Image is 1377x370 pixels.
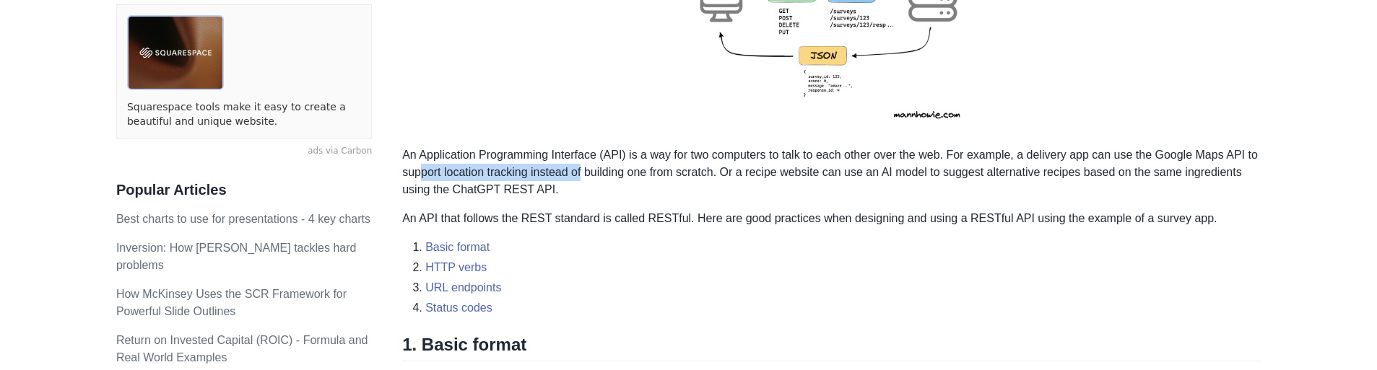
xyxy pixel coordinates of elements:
img: ads via Carbon [127,15,224,90]
a: URL endpoints [425,281,501,294]
a: Best charts to use for presentations - 4 key charts [116,213,370,225]
a: How McKinsey Uses the SCR Framework for Powerful Slide Outlines [116,288,347,317]
h3: Popular Articles [116,181,372,199]
a: Status codes [425,301,492,314]
a: Basic format [425,241,490,253]
h2: 1. Basic format [402,334,1261,361]
a: ads via Carbon [116,145,372,158]
a: HTTP verbs [425,261,487,273]
a: Squarespace tools make it easy to create a beautiful and unique website. [127,100,361,128]
p: An Application Programming Interface (API) is a way for two computers to talk to each other over ... [402,146,1261,198]
a: Return on Invested Capital (ROIC) - Formula and Real World Examples [116,334,368,364]
a: Inversion: How [PERSON_NAME] tackles hard problems [116,242,357,271]
p: An API that follows the REST standard is called RESTful. Here are good practices when designing a... [402,210,1261,227]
